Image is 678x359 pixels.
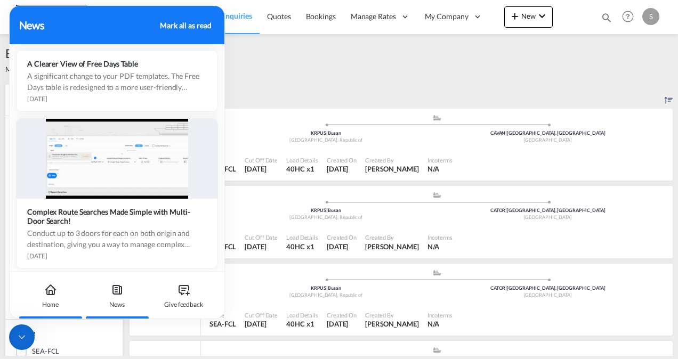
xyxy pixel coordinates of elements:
[427,164,440,174] div: N/A
[524,214,572,220] span: [GEOGRAPHIC_DATA]
[245,164,278,174] div: 31 Dec 2025
[327,320,348,328] span: [DATE]
[505,285,507,291] span: |
[267,12,290,21] span: Quotes
[365,311,419,319] div: Created By
[351,11,396,22] span: Manage Rates
[327,165,348,173] span: [DATE]
[327,311,357,319] div: Created On
[289,137,362,143] span: [GEOGRAPHIC_DATA], Republic of
[286,242,318,251] div: 40HC x 1
[16,328,35,337] span: Mode
[16,346,112,357] md-checkbox: SEA-FCL
[286,319,318,329] div: 40HC x 1
[365,319,419,329] div: Ruth Vega
[221,11,252,20] span: Enquiries
[311,285,341,291] span: KRPUS Busan
[286,156,318,164] div: Load Details
[289,292,362,298] span: [GEOGRAPHIC_DATA], Republic of
[326,285,328,291] span: |
[327,156,357,164] div: Created On
[619,7,637,26] span: Help
[245,319,278,329] div: 14 Oct 2025
[524,292,572,298] span: [GEOGRAPHIC_DATA]
[245,242,278,251] div: 31 Dec 2025
[5,45,82,62] span: Enquiries
[311,130,341,136] span: KRPUS Busan
[601,12,612,28] div: icon-magnify
[365,165,419,173] span: [PERSON_NAME]
[427,233,453,241] div: Incoterms
[245,242,266,251] span: [DATE]
[427,311,453,319] div: Incoterms
[245,233,278,241] div: Cut Off Date
[536,10,548,22] md-icon: icon-chevron-down
[286,233,318,241] div: Load Details
[327,319,357,329] div: 3 Oct 2025
[524,137,572,143] span: [GEOGRAPHIC_DATA]
[509,12,548,20] span: New
[286,164,318,174] div: 40HC x 1
[128,109,673,186] div: INQ59028567No rates assets/icons/custom/ship-fill.svgassets/icons/custom/roll-o-plane.svgOriginBu...
[365,164,419,174] div: Ruth Vega
[490,130,606,136] span: CAVAN [GEOGRAPHIC_DATA], [GEOGRAPHIC_DATA]
[326,130,328,136] span: |
[490,285,606,291] span: CATOR [GEOGRAPHIC_DATA], [GEOGRAPHIC_DATA]
[5,64,82,74] span: Manage all your searches
[504,6,553,28] button: icon-plus 400-fgNewicon-chevron-down
[245,320,266,328] span: [DATE]
[365,242,419,251] span: [PERSON_NAME]
[431,270,443,275] md-icon: assets/icons/custom/ship-fill.svg
[128,264,673,341] div: INQ97460735With rates assets/icons/custom/ship-fill.svgassets/icons/custom/roll-o-plane.svgOrigin...
[427,156,453,164] div: Incoterms
[509,10,521,22] md-icon: icon-plus 400-fg
[431,192,443,198] md-icon: assets/icons/custom/ship-fill.svg
[365,156,419,164] div: Created By
[289,214,362,220] span: [GEOGRAPHIC_DATA], Republic of
[245,156,278,164] div: Cut Off Date
[427,319,440,329] div: N/A
[601,12,612,23] md-icon: icon-magnify
[327,164,357,174] div: 3 Oct 2025
[365,320,419,328] span: [PERSON_NAME]
[327,233,357,241] div: Created On
[505,130,507,136] span: |
[209,319,236,329] div: SEA-FCL
[642,8,659,25] div: S
[286,311,318,319] div: Load Details
[326,207,328,213] span: |
[245,311,278,319] div: Cut Off Date
[365,233,419,241] div: Created By
[425,11,469,22] span: My Company
[431,115,443,120] md-icon: assets/icons/custom/ship-fill.svg
[505,207,507,213] span: |
[16,5,88,29] img: c08ca190194411f088ed0f3ba295208c.png
[619,7,642,27] div: Help
[128,186,673,264] div: INQ94286780With rates assets/icons/custom/ship-fill.svgassets/icons/custom/roll-o-plane.svgOrigin...
[665,85,673,108] div: Sort by: Created on
[327,242,348,251] span: [DATE]
[431,347,443,353] md-icon: assets/icons/custom/ship-fill.svg
[245,165,266,173] span: [DATE]
[32,346,59,357] div: SEA-FCL
[490,207,606,213] span: CATOR [GEOGRAPHIC_DATA], [GEOGRAPHIC_DATA]
[365,242,419,251] div: Ruth Vega
[306,12,336,21] span: Bookings
[427,242,440,251] div: N/A
[311,207,341,213] span: KRPUS Busan
[327,242,357,251] div: 3 Oct 2025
